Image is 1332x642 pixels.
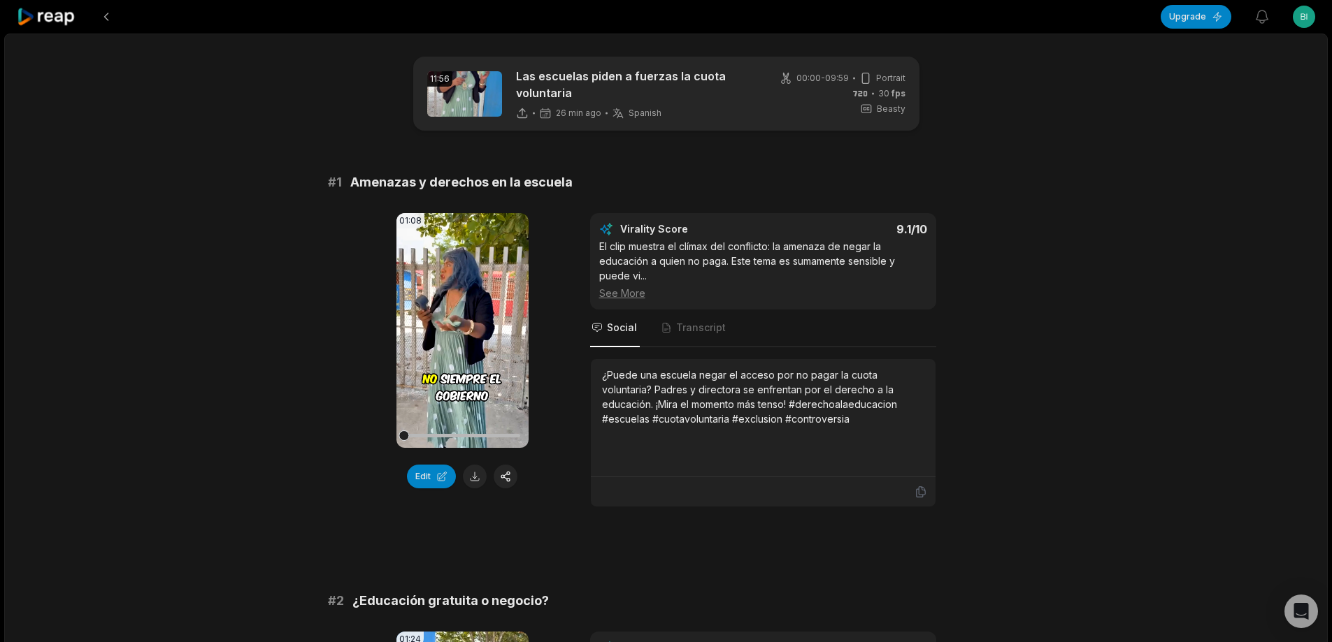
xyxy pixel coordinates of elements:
div: Open Intercom Messenger [1284,594,1318,628]
span: ¿Educación gratuita o negocio? [352,591,549,611]
span: Beasty [877,103,905,115]
button: Edit [407,465,456,488]
span: Amenazas y derechos en la escuela [350,173,573,192]
div: ¿Puede una escuela negar el acceso por no pagar la cuota voluntaria? Padres y directora se enfren... [602,367,924,426]
span: Portrait [876,72,905,85]
button: Upgrade [1161,5,1231,29]
div: 11:56 [427,71,452,87]
span: fps [891,88,905,99]
span: # 1 [328,173,342,192]
span: Spanish [629,108,661,119]
span: # 2 [328,591,344,611]
div: 9.1 /10 [777,222,927,236]
span: 26 min ago [556,108,601,119]
div: See More [599,286,927,300]
div: Virality Score [620,222,771,236]
span: 30 [878,87,905,100]
nav: Tabs [590,309,936,347]
span: Social [607,321,637,335]
p: Las escuelas piden a fuerzas la cuota voluntaria [516,68,757,101]
span: Transcript [676,321,726,335]
span: 00:00 - 09:59 [796,72,849,85]
div: El clip muestra el clímax del conflicto: la amenaza de negar la educación a quien no paga. Este t... [599,239,927,300]
video: Your browser does not support mp4 format. [396,213,529,448]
